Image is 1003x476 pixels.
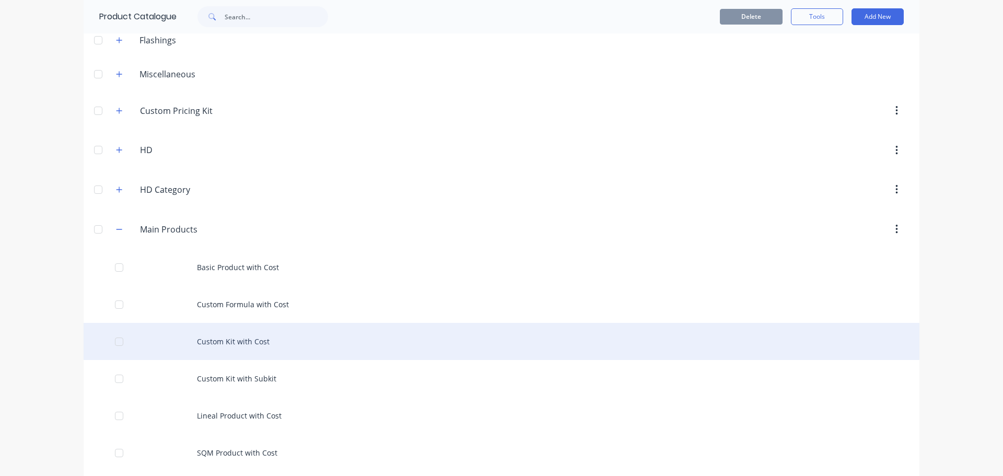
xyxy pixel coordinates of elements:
div: Basic Product with Cost [84,249,919,286]
div: Miscellaneous [131,68,204,80]
div: Custom Kit with Cost [84,323,919,360]
div: Custom Kit with Subkit [84,360,919,397]
div: Custom Formula with Cost [84,286,919,323]
button: Tools [791,8,843,25]
input: Enter category name [140,183,264,196]
input: Enter category name [140,144,264,156]
button: Delete [720,9,783,25]
input: Enter category name [140,105,264,117]
div: Flashings [131,34,184,47]
div: Lineal Product with Cost [84,397,919,434]
button: Add New [852,8,904,25]
div: SQM Product with Cost [84,434,919,471]
input: Enter category name [140,223,264,236]
input: Search... [225,6,328,27]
